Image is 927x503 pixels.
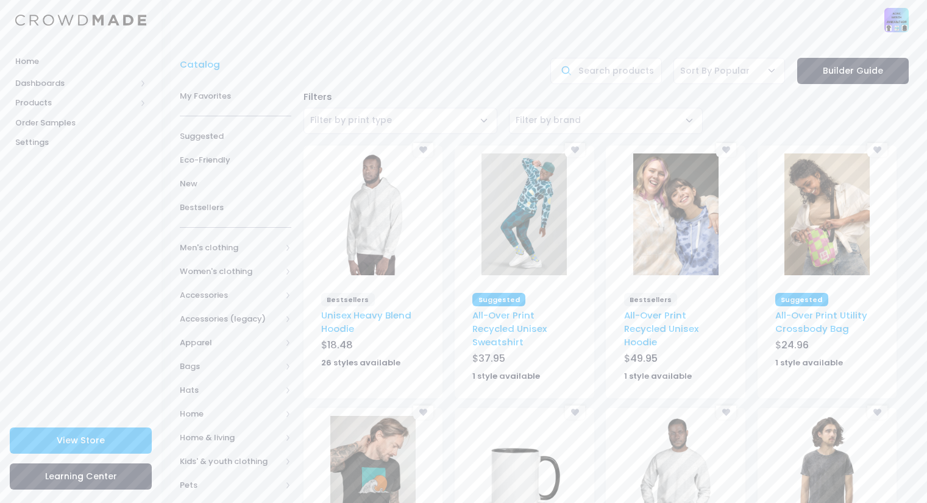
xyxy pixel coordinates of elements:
span: Kids' & youth clothing [180,456,281,468]
span: Suggested [472,293,525,306]
div: $ [775,338,879,355]
span: Home & living [180,432,281,444]
a: Catalog [180,58,226,71]
span: View Store [57,434,105,446]
img: User [884,8,909,32]
a: View Store [10,427,152,454]
span: Accessories (legacy) [180,313,281,325]
span: Filter by print type [304,108,497,134]
img: Logo [15,15,146,26]
span: 37.95 [478,351,505,365]
a: Eco-Friendly [180,148,291,172]
span: Women's clothing [180,266,281,278]
span: Suggested [775,293,828,306]
a: My Favorites [180,84,291,108]
strong: 1 style available [775,357,843,368]
span: Filter by print type [310,114,392,126]
span: Pets [180,479,281,491]
div: $ [624,351,728,368]
span: Filter by brand [516,114,581,127]
span: 49.95 [630,351,658,365]
span: Filter by brand [516,114,581,126]
span: Home [15,55,146,68]
span: Dashboards [15,77,136,90]
div: $ [321,338,425,355]
span: Bestsellers [321,293,375,306]
span: 18.48 [327,338,353,352]
span: Bags [180,361,281,373]
div: $ [472,351,576,368]
span: Learning Center [45,470,117,482]
span: Sort By Popular [680,65,750,77]
input: Search products [550,58,662,84]
strong: 1 style available [472,370,540,382]
a: Builder Guide [797,58,909,84]
span: Accessories [180,289,281,301]
span: Men's clothing [180,242,281,254]
strong: 26 styles available [321,357,400,368]
span: Order Samples [15,117,146,129]
strong: 1 style available [624,370,692,382]
a: New [180,172,291,195]
div: Filters [297,90,915,104]
span: 24.96 [781,338,809,352]
span: Suggested [180,130,291,142]
span: Settings [15,136,146,149]
a: All-Over Print Recycled Unisex Sweatshirt [472,309,547,349]
span: Bestsellers [180,202,291,214]
a: Bestsellers [180,195,291,219]
a: All-Over Print Utility Crossbody Bag [775,309,867,335]
span: Apparel [180,337,281,349]
span: Home [180,408,281,420]
a: Unisex Heavy Blend Hoodie [321,309,411,335]
span: New [180,178,291,190]
span: Bestsellers [624,293,678,306]
a: Learning Center [10,463,152,490]
span: Filter by brand [509,108,703,134]
span: My Favorites [180,90,291,102]
a: Suggested [180,124,291,148]
a: All-Over Print Recycled Unisex Hoodie [624,309,698,349]
span: Sort By Popular [673,58,785,84]
span: Filter by print type [310,114,392,127]
span: Products [15,97,136,109]
span: Eco-Friendly [180,154,291,166]
span: Hats [180,384,281,396]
